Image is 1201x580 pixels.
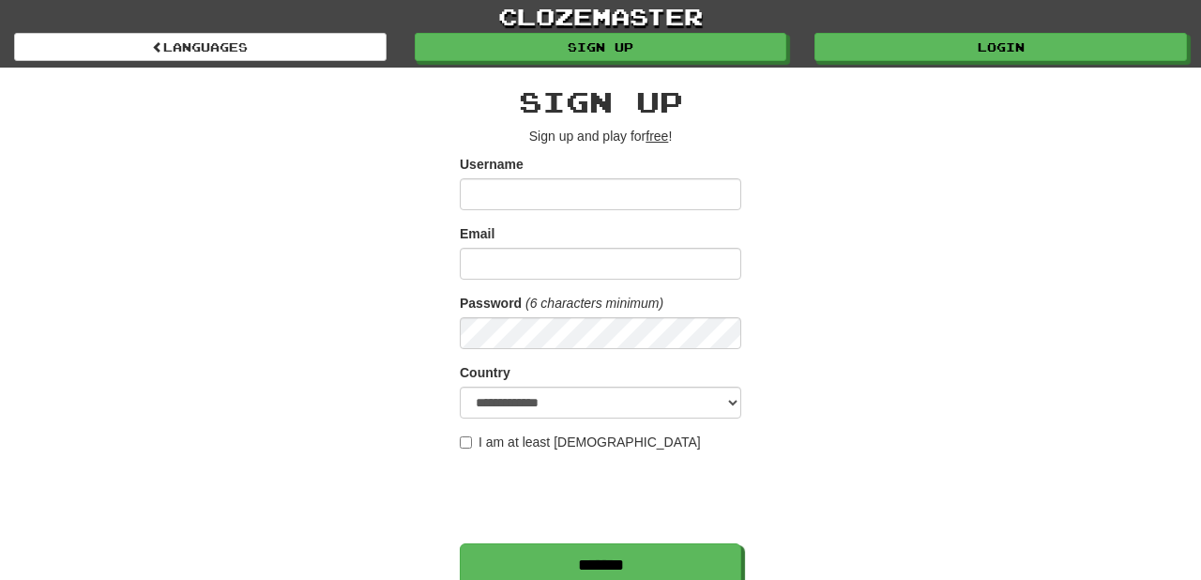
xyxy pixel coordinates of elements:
input: I am at least [DEMOGRAPHIC_DATA] [460,436,472,449]
a: Login [814,33,1187,61]
em: (6 characters minimum) [525,296,663,311]
iframe: reCAPTCHA [460,461,745,534]
h2: Sign up [460,86,741,117]
a: Sign up [415,33,787,61]
label: Username [460,155,524,174]
u: free [646,129,668,144]
label: Email [460,224,494,243]
label: Country [460,363,510,382]
a: Languages [14,33,387,61]
p: Sign up and play for ! [460,127,741,145]
label: Password [460,294,522,313]
label: I am at least [DEMOGRAPHIC_DATA] [460,433,701,451]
